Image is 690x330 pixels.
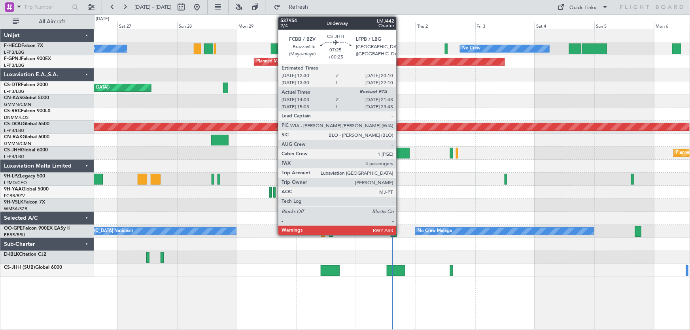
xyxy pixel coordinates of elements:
span: CN-RAK [4,135,23,140]
span: [DATE] - [DATE] [134,4,172,11]
a: LFPB/LBG [4,62,25,68]
a: FCBB/BZV [4,193,25,199]
span: All Aircraft [21,19,83,25]
a: CS-JHHGlobal 6000 [4,148,48,153]
div: Tue 30 [296,22,356,29]
div: [DATE] [96,16,109,23]
button: Refresh [270,1,318,13]
div: Mon 29 [237,22,297,29]
a: LFPB/LBG [4,89,25,94]
span: 9H-VSLK [4,200,23,205]
span: CS-JHH [4,148,21,153]
div: Sat 27 [117,22,177,29]
div: Planned Maint [GEOGRAPHIC_DATA] ([GEOGRAPHIC_DATA]) [256,56,381,68]
a: EBBR/BRU [4,232,25,238]
button: All Aircraft [9,15,86,28]
a: CN-RAKGlobal 6000 [4,135,49,140]
span: F-GPNJ [4,57,21,61]
div: Sun 5 [594,22,654,29]
a: CS-DTRFalcon 2000 [4,83,48,87]
span: D-IBLK [4,252,19,257]
a: DNMM/LOS [4,115,28,121]
span: CS-DOU [4,122,23,126]
div: Sat 4 [535,22,594,29]
a: LFPB/LBG [4,128,25,134]
div: Sun 28 [177,22,237,29]
a: GMMN/CMN [4,102,31,107]
a: 9H-YAAGlobal 5000 [4,187,49,192]
div: No Crew Malaga [418,225,452,237]
input: Trip Number [24,1,70,13]
span: 9H-YAA [4,187,22,192]
a: F-HECDFalcon 7X [4,43,43,48]
a: LFPB/LBG [4,154,25,160]
div: No Crew [462,43,480,55]
a: F-GPNJFalcon 900EX [4,57,51,61]
span: F-HECD [4,43,21,48]
a: OO-GPEFalcon 900EX EASy II [4,226,70,231]
div: Quick Links [570,4,597,12]
a: 9H-LPZLegacy 500 [4,174,45,179]
a: D-IBLKCitation CJ2 [4,252,46,257]
a: WMSA/SZB [4,206,27,212]
div: Wed 1 [356,22,416,29]
a: CN-KASGlobal 5000 [4,96,49,100]
span: CS-JHH (SUB) [4,265,35,270]
a: CS-DOUGlobal 6500 [4,122,49,126]
a: 9H-VSLKFalcon 7X [4,200,45,205]
span: CS-RRC [4,109,21,113]
button: Quick Links [554,1,612,13]
div: [DATE] [357,16,371,23]
a: GMMN/CMN [4,141,31,147]
span: CS-DTR [4,83,21,87]
span: Refresh [282,4,315,10]
div: Thu 2 [416,22,475,29]
a: CS-JHH (SUB)Global 6000 [4,265,62,270]
span: OO-GPE [4,226,23,231]
span: CN-KAS [4,96,22,100]
div: Fri 3 [475,22,535,29]
a: CS-RRCFalcon 900LX [4,109,51,113]
a: LFPB/LBG [4,49,25,55]
span: 9H-LPZ [4,174,20,179]
a: LFMD/CEQ [4,180,27,186]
